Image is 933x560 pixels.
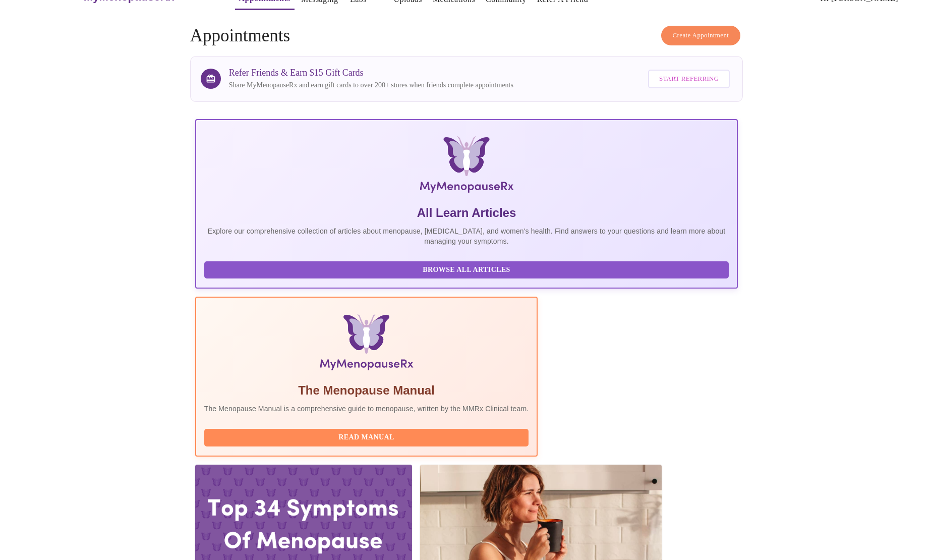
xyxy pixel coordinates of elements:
[659,73,719,85] span: Start Referring
[229,80,513,90] p: Share MyMenopauseRx and earn gift cards to over 200+ stores when friends complete appointments
[204,404,529,414] p: The Menopause Manual is a comprehensive guide to menopause, written by the MMRx Clinical team.
[204,429,529,446] button: Read Manual
[256,314,477,374] img: Menopause Manual
[204,261,729,279] button: Browse All Articles
[646,65,732,93] a: Start Referring
[648,70,730,88] button: Start Referring
[204,226,729,246] p: Explore our comprehensive collection of articles about menopause, [MEDICAL_DATA], and women's hea...
[190,26,743,46] h4: Appointments
[204,205,729,221] h5: All Learn Articles
[214,264,719,276] span: Browse All Articles
[204,432,532,441] a: Read Manual
[204,265,732,273] a: Browse All Articles
[661,26,741,45] button: Create Appointment
[204,382,529,399] h5: The Menopause Manual
[285,136,647,197] img: MyMenopauseRx Logo
[673,30,729,41] span: Create Appointment
[229,68,513,78] h3: Refer Friends & Earn $15 Gift Cards
[214,431,519,444] span: Read Manual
